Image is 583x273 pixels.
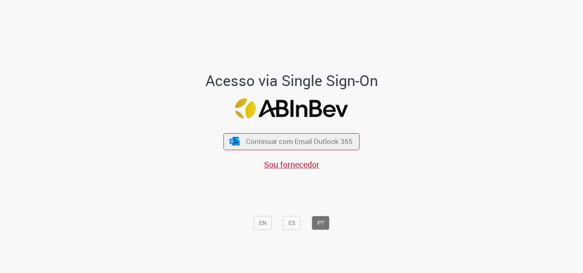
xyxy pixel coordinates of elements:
span: Continuar com Email Outlook 365 [246,137,353,146]
a: Sou fornecedor [264,159,319,170]
img: Logo ABInBev [235,98,348,119]
button: ES [283,216,301,230]
h1: Acesso via Single Sign-On [177,72,406,89]
img: ícone Azure/Microsoft 360 [229,137,240,146]
button: EN [254,216,272,230]
button: PT [312,216,330,230]
button: ícone Azure/Microsoft 360 Continuar com Email Outlook 365 [224,133,360,150]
